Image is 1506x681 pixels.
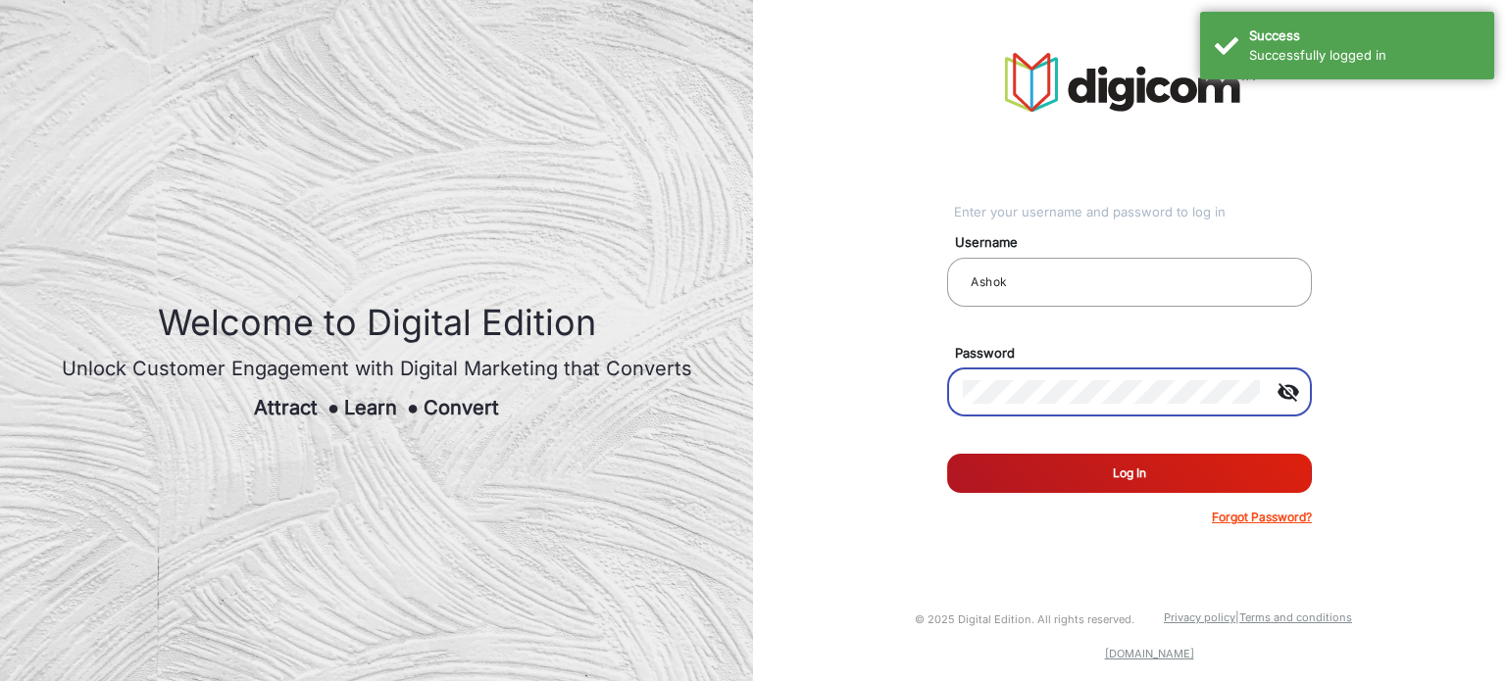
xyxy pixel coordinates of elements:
div: Enter your username and password to log in [954,203,1312,222]
a: Terms and conditions [1239,610,1352,624]
small: © 2025 Digital Edition. All rights reserved. [915,612,1134,626]
mat-label: Username [940,233,1334,253]
div: Attract Learn Convert [62,393,692,422]
a: [DOMAIN_NAME] [1105,647,1194,660]
input: Your username [963,270,1296,294]
img: vmg-logo [1005,53,1255,112]
p: Forgot Password? [1212,509,1312,526]
span: ● [407,396,419,419]
h1: Welcome to Digital Edition [62,302,692,344]
mat-icon: visibility_off [1265,380,1312,404]
button: Log In [947,454,1312,493]
mat-label: Password [940,344,1334,364]
a: | [1235,610,1239,624]
span: ● [327,396,339,419]
a: Privacy policy [1164,610,1235,624]
div: Unlock Customer Engagement with Digital Marketing that Converts [62,354,692,383]
div: Success [1249,26,1480,46]
div: Successfully logged in [1249,46,1480,66]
